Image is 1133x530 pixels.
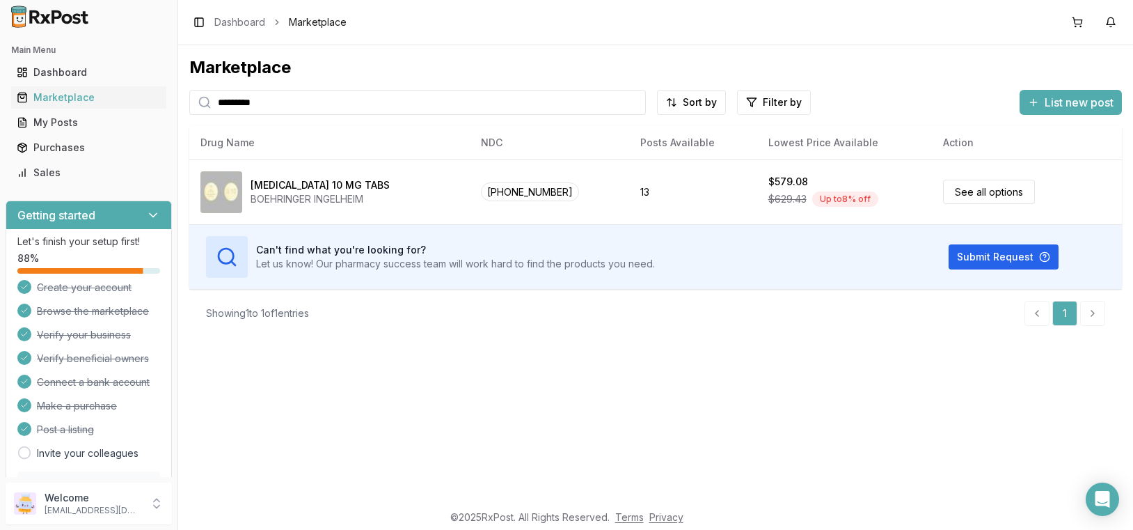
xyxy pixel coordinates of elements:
span: List new post [1045,94,1114,111]
button: Submit Request [949,244,1059,270]
div: Sales [17,166,161,180]
a: List new post [1020,97,1122,111]
a: Dashboard [11,60,166,85]
th: Drug Name [189,126,470,159]
nav: pagination [1024,301,1105,326]
button: Sales [6,162,172,184]
a: Sales [11,160,166,185]
img: User avatar [14,492,36,515]
p: Let's finish your setup first! [17,235,160,249]
a: Privacy [649,511,683,523]
span: 88 % [17,251,39,265]
div: My Posts [17,116,161,130]
th: NDC [470,126,629,159]
div: Showing 1 to 1 of 1 entries [206,306,309,320]
button: Marketplace [6,86,172,109]
span: Post a listing [37,423,94,437]
p: [EMAIL_ADDRESS][DOMAIN_NAME] [45,505,141,516]
span: Browse the marketplace [37,304,149,318]
a: Purchases [11,135,166,160]
span: Sort by [683,95,717,109]
h3: Can't find what you're looking for? [256,243,655,257]
th: Lowest Price Available [757,126,933,159]
img: RxPost Logo [6,6,95,28]
p: Let us know! Our pharmacy success team will work hard to find the products you need. [256,257,655,271]
button: List new post [1020,90,1122,115]
div: Purchases [17,141,161,155]
div: [MEDICAL_DATA] 10 MG TABS [251,178,390,192]
div: Marketplace [17,91,161,104]
h3: Getting started [17,207,95,224]
span: Connect a bank account [37,375,150,389]
th: Action [932,126,1122,159]
h2: Main Menu [11,45,166,56]
div: $579.08 [768,175,808,189]
span: Filter by [763,95,802,109]
a: My Posts [11,110,166,135]
a: 1 [1052,301,1077,326]
span: Verify beneficial owners [37,352,149,366]
div: Dashboard [17,65,161,79]
nav: breadcrumb [214,15,347,29]
span: Marketplace [289,15,347,29]
span: $629.43 [768,192,807,206]
a: See all options [943,180,1035,204]
img: Jardiance 10 MG TABS [200,171,242,213]
span: [PHONE_NUMBER] [481,182,579,201]
span: Make a purchase [37,399,117,413]
a: Invite your colleagues [37,446,138,460]
div: BOEHRINGER INGELHEIM [251,192,390,206]
button: Filter by [737,90,811,115]
div: Marketplace [189,56,1122,79]
div: Up to 8 % off [812,192,878,207]
button: Purchases [6,137,172,159]
a: Dashboard [214,15,265,29]
td: 13 [629,159,757,224]
a: Marketplace [11,85,166,110]
th: Posts Available [629,126,757,159]
span: Verify your business [37,328,131,342]
p: Welcome [45,491,141,505]
span: Create your account [37,281,132,295]
button: Dashboard [6,61,172,84]
button: My Posts [6,111,172,134]
div: Open Intercom Messenger [1086,483,1119,516]
a: Terms [615,511,644,523]
button: Sort by [657,90,726,115]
